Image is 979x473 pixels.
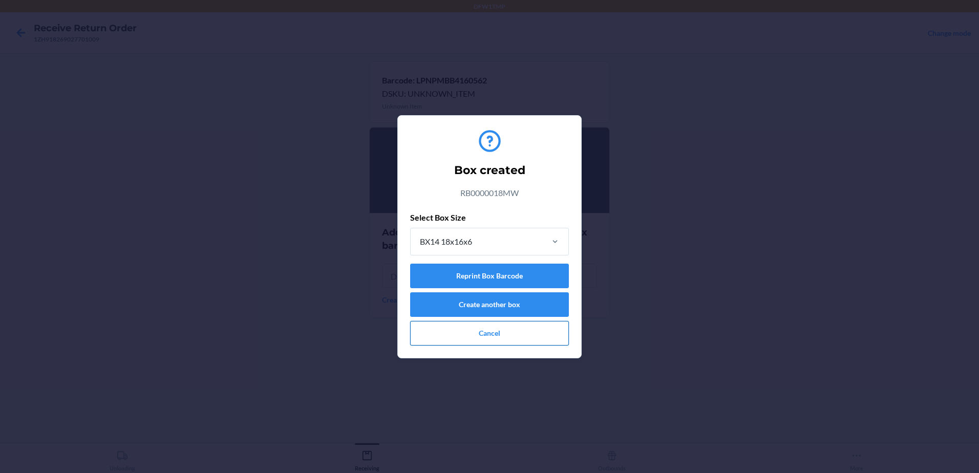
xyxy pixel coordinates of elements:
input: BX14 18x16x6 [419,235,420,248]
div: BX14 18x16x6 [420,235,472,248]
button: Cancel [410,321,569,346]
p: RB0000018MW [460,187,519,199]
button: Create another box [410,292,569,317]
button: Reprint Box Barcode [410,264,569,288]
p: Select Box Size [410,211,569,224]
h2: Box created [454,162,525,179]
